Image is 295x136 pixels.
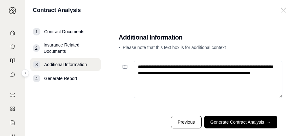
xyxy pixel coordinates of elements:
a: Chat [4,68,21,81]
span: Insurance Related Documents [44,42,98,54]
h1: Contract Analysis [33,6,81,15]
span: → [267,119,271,125]
a: Prompt Library [4,54,21,67]
span: Contract Documents [44,28,85,35]
img: Expand sidebar [9,7,16,15]
button: Expand sidebar [21,69,29,77]
a: Single Policy [4,89,21,101]
div: 3 [33,61,40,68]
a: Claim Coverage [4,116,21,129]
button: Expand sidebar [6,4,19,17]
span: • [119,45,120,50]
a: Documents Vault [4,40,21,53]
div: 4 [33,75,40,82]
span: Please note that this text box is for additional context [123,45,226,50]
a: Home [4,27,21,39]
div: 2 [33,44,40,52]
a: Policy Comparisons [4,102,21,115]
div: 1 [33,28,40,35]
span: Additional Information [44,61,87,68]
span: Generate Report [44,75,77,82]
button: Generate Contract Analysis→ [204,116,277,128]
h2: Additional Information [119,33,282,42]
button: Previous [171,116,201,128]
